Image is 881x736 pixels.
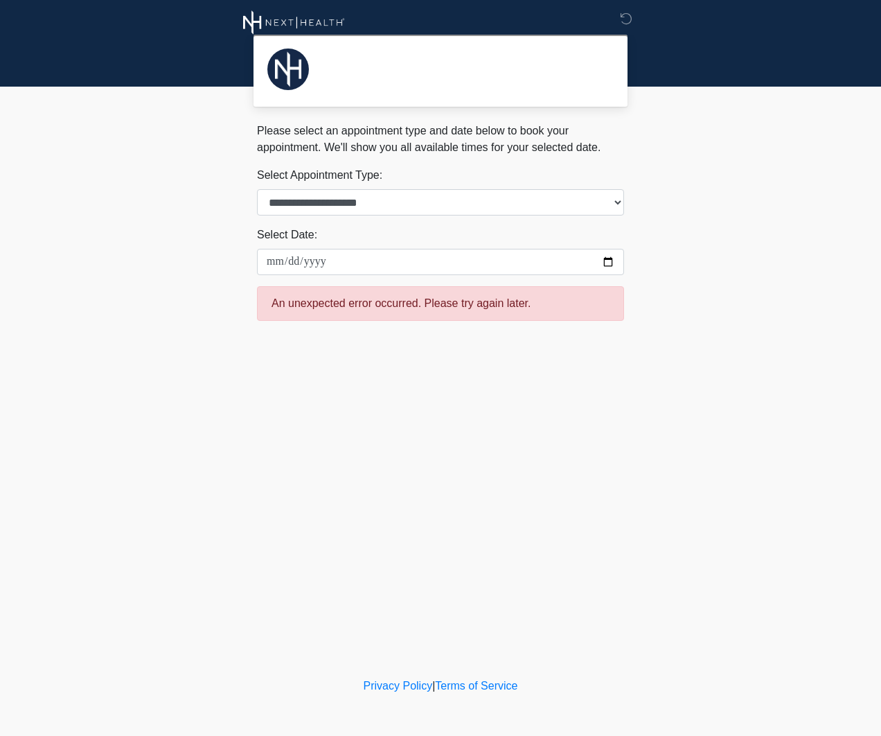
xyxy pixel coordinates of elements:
[435,680,517,692] a: Terms of Service
[257,286,624,321] div: An unexpected error occurred. Please try again later.
[267,49,309,90] img: Agent Avatar
[257,167,382,184] label: Select Appointment Type:
[243,10,345,35] img: Next Health Wellness Logo
[364,680,433,692] a: Privacy Policy
[257,227,317,243] label: Select Date:
[257,123,624,156] p: Please select an appointment type and date below to book your appointment. We'll show you all ava...
[432,680,435,692] a: |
